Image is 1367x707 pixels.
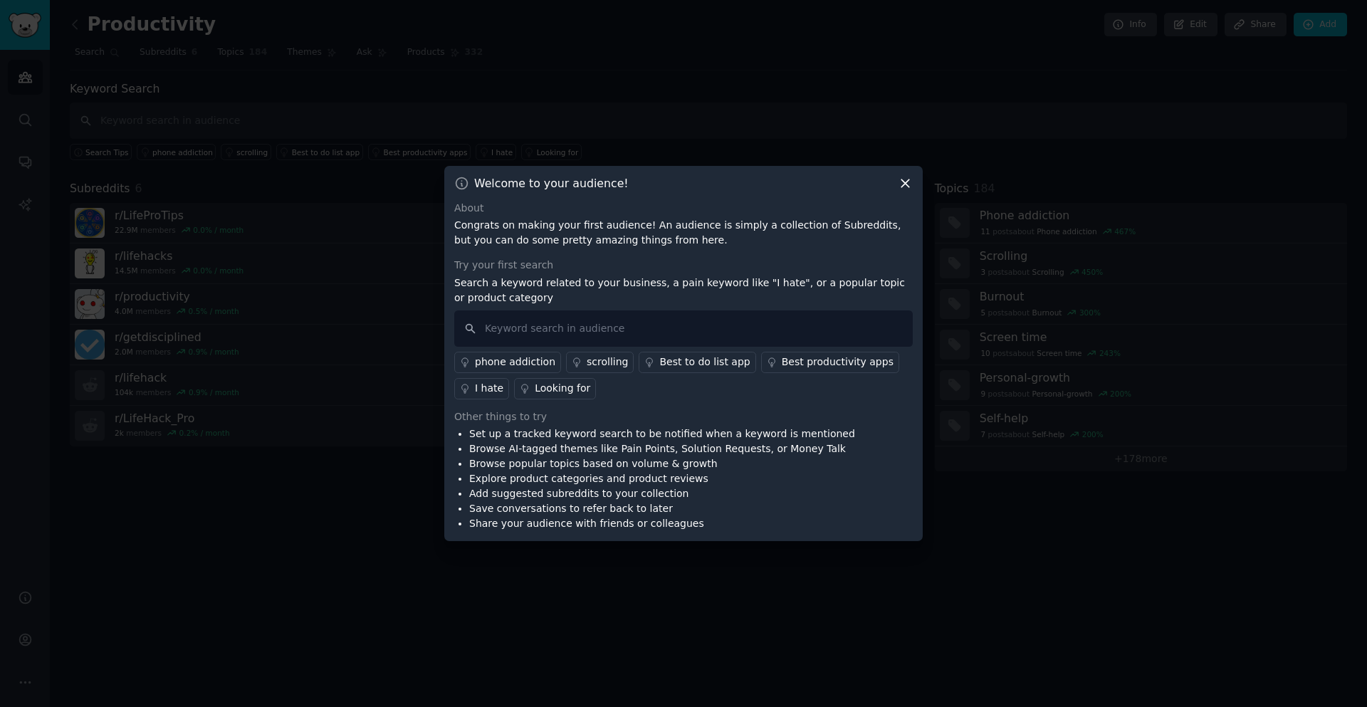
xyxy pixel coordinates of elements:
a: Best to do list app [639,352,755,373]
li: Browse AI-tagged themes like Pain Points, Solution Requests, or Money Talk [469,441,855,456]
p: Congrats on making your first audience! An audience is simply a collection of Subreddits, but you... [454,218,913,248]
li: Explore product categories and product reviews [469,471,855,486]
li: Add suggested subreddits to your collection [469,486,855,501]
a: phone addiction [454,352,561,373]
div: Best to do list app [659,355,750,370]
li: Set up a tracked keyword search to be notified when a keyword is mentioned [469,426,855,441]
p: Search a keyword related to your business, a pain keyword like "I hate", or a popular topic or pr... [454,276,913,305]
div: phone addiction [475,355,555,370]
li: Save conversations to refer back to later [469,501,855,516]
div: scrolling [587,355,628,370]
a: I hate [454,378,509,399]
li: Browse popular topics based on volume & growth [469,456,855,471]
a: Looking for [514,378,596,399]
h3: Welcome to your audience! [474,176,629,191]
input: Keyword search in audience [454,310,913,347]
div: Try your first search [454,258,913,273]
div: Looking for [535,381,590,396]
a: Best productivity apps [761,352,899,373]
div: Other things to try [454,409,913,424]
div: I hate [475,381,503,396]
div: About [454,201,913,216]
li: Share your audience with friends or colleagues [469,516,855,531]
a: scrolling [566,352,634,373]
div: Best productivity apps [782,355,894,370]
